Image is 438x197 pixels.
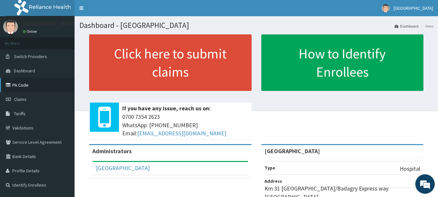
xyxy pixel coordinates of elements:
[14,96,27,102] span: Claims
[419,23,433,29] li: Here
[265,165,275,171] b: Type
[265,178,282,184] b: Address
[122,105,211,112] b: If you have any issue, reach us on:
[14,111,26,117] span: Tariffs
[14,68,35,74] span: Dashboard
[122,113,248,138] span: 0700 7354 2623 WhatsApp: [PHONE_NUMBER] Email:
[92,147,132,155] b: Administrators
[3,19,18,34] img: User Image
[261,34,424,91] a: How to Identify Enrollees
[23,29,38,34] a: Online
[34,36,109,45] div: Chat with us now
[12,32,26,49] img: d_794563401_company_1708531726252_794563401
[96,164,150,172] a: [GEOGRAPHIC_DATA]
[38,58,89,123] span: We're online!
[23,21,76,27] p: [GEOGRAPHIC_DATA]
[3,129,124,152] textarea: Type your message and hit 'Enter'
[89,34,252,91] a: Click here to submit claims
[394,5,433,11] span: [GEOGRAPHIC_DATA]
[14,54,47,59] span: Switch Providers
[395,23,419,29] a: Dashboard
[400,165,420,173] p: Hospital
[137,129,226,137] a: [EMAIL_ADDRESS][DOMAIN_NAME]
[265,147,320,155] strong: [GEOGRAPHIC_DATA]
[106,3,122,19] div: Minimize live chat window
[382,4,390,12] img: User Image
[79,21,433,30] h1: Dashboard - [GEOGRAPHIC_DATA]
